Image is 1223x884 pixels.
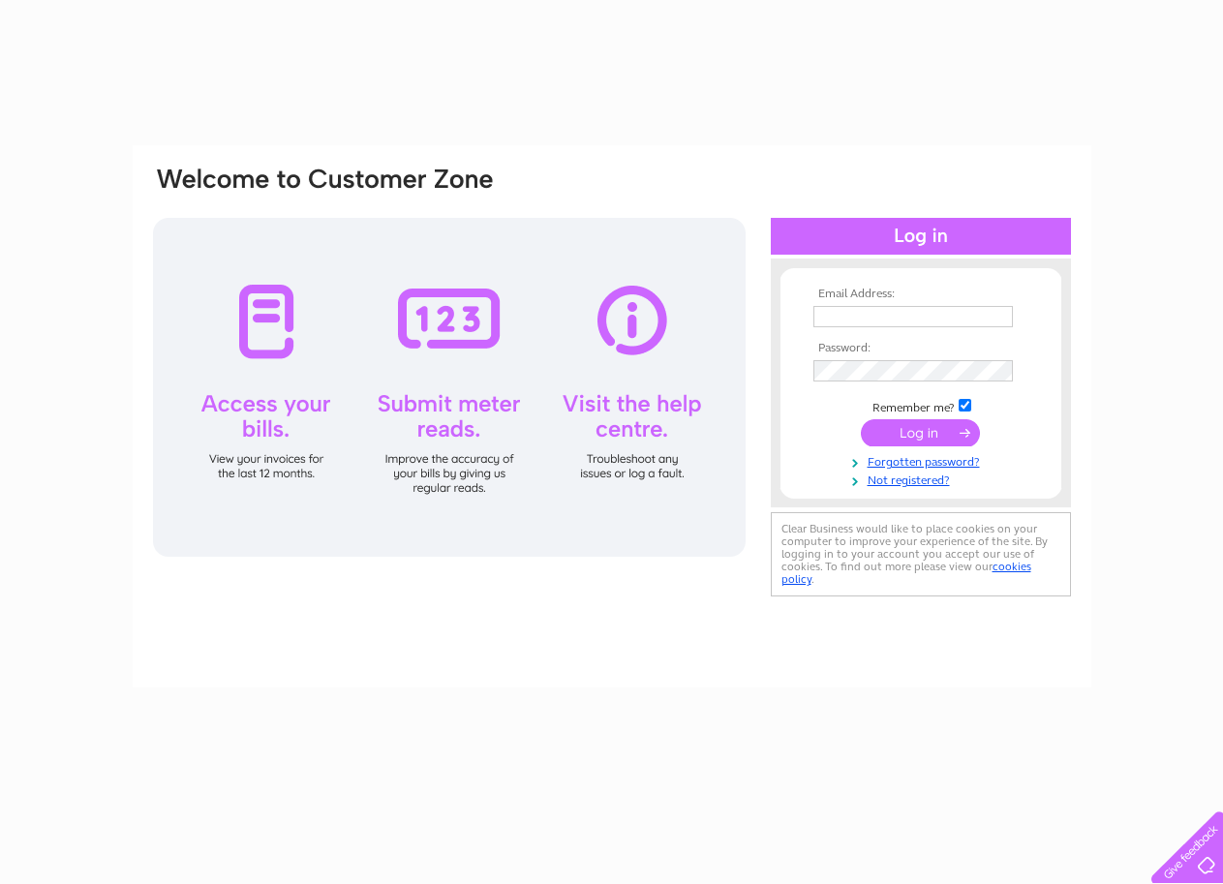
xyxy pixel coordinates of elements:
input: Submit [861,419,980,446]
a: Not registered? [813,470,1033,488]
th: Password: [809,342,1033,355]
div: Clear Business would like to place cookies on your computer to improve your experience of the sit... [771,512,1071,596]
th: Email Address: [809,288,1033,301]
a: cookies policy [781,560,1031,586]
td: Remember me? [809,396,1033,415]
a: Forgotten password? [813,451,1033,470]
